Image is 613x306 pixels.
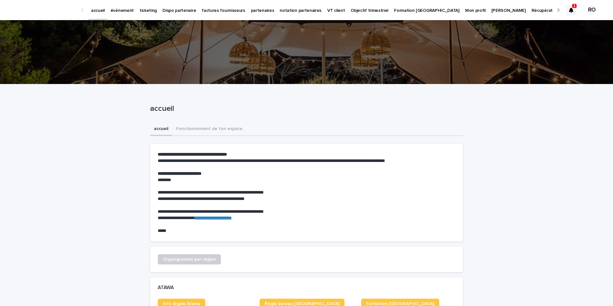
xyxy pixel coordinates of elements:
[265,302,339,306] span: Règle bureau [GEOGRAPHIC_DATA]
[158,285,174,291] h2: ATAWA
[163,302,200,306] span: Info légale Atawa
[13,4,75,17] img: Ls34BcGeRexTGTNfXpUC
[172,123,246,136] button: Fonctionnement de ton espace
[573,4,576,8] p: 1
[158,254,221,264] a: Organigramme par région
[163,257,216,262] span: Organigramme par région
[150,123,172,136] button: accueil
[566,5,576,15] div: 1
[150,104,460,113] p: accueil
[587,5,597,15] div: RO
[366,302,434,306] span: Formation [GEOGRAPHIC_DATA]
